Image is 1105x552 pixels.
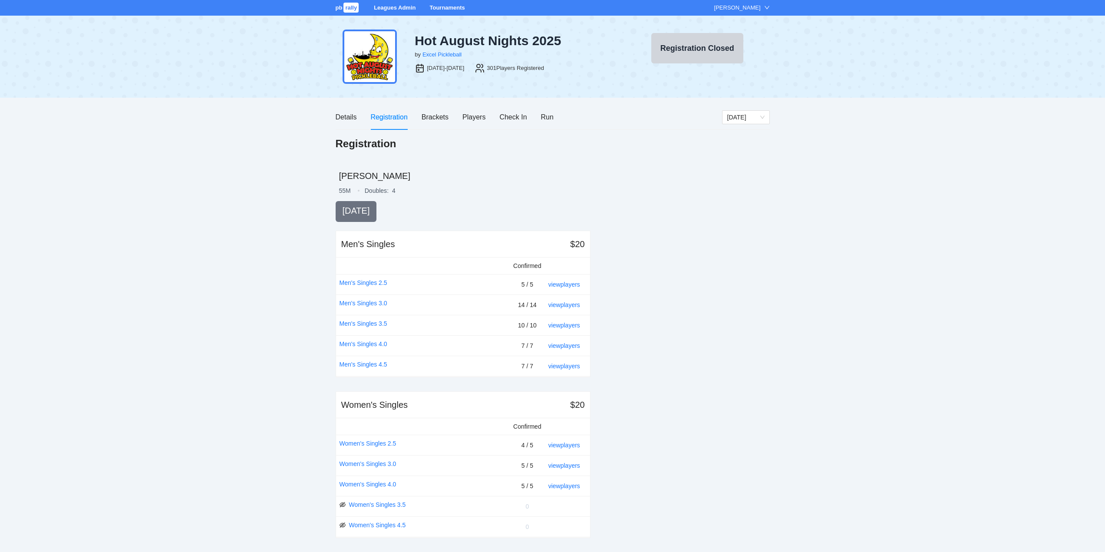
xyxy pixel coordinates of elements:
span: 0 [525,523,529,530]
div: Women's Singles [341,399,408,411]
td: 14 / 14 [510,294,545,315]
span: pb [336,4,343,11]
td: Confirmed [510,258,545,274]
div: Details [336,112,357,122]
a: Women's Singles 2.5 [340,439,396,448]
h2: [PERSON_NAME] [339,170,770,182]
div: by [415,50,421,59]
td: Confirmed [510,418,545,435]
a: view players [548,363,580,370]
span: down [764,5,770,10]
a: Women's Singles 4.0 [340,479,396,489]
a: Men's Singles 3.5 [340,319,387,328]
td: 5 / 5 [510,455,545,476]
td: 5 / 5 [510,476,545,496]
a: Women's Singles 3.0 [340,459,396,469]
div: Players [462,112,485,122]
td: 5 / 5 [510,274,545,294]
div: Men's Singles [341,238,395,250]
a: view players [548,281,580,288]
li: 55 M [339,186,365,195]
a: Men's Singles 4.5 [340,360,387,369]
div: 301 Players Registered [487,64,544,73]
div: Check In [499,112,527,122]
a: view players [548,301,580,308]
a: Men's Singles 4.0 [340,339,387,349]
button: Registration Closed [651,33,743,63]
a: Leagues Admin [374,4,416,11]
h1: Registration [336,137,396,151]
td: 4 / 5 [510,435,545,455]
span: Sunday [727,111,765,124]
div: 4 [392,186,396,195]
a: view players [548,442,580,449]
a: view players [548,483,580,489]
span: eye-invisible [340,502,346,508]
a: Tournaments [429,4,465,11]
span: eye-invisible [340,522,346,528]
a: Women's Singles 4.5 [349,520,406,530]
div: [PERSON_NAME] [714,3,761,12]
a: view players [548,342,580,349]
div: Run [541,112,554,122]
a: view players [548,322,580,329]
a: Women's Singles 3.5 [349,500,406,509]
div: Registration [370,112,407,122]
img: hot-aug.png [343,30,397,84]
a: Men's Singles 2.5 [340,278,387,288]
div: [DATE]-[DATE] [427,64,464,73]
div: $20 [570,399,584,411]
a: view players [548,462,580,469]
div: Brackets [422,112,449,122]
td: 10 / 10 [510,315,545,335]
div: Doubles : [365,186,389,195]
a: Excel Pickleball [422,51,462,58]
span: rally [343,3,359,13]
a: pbrally [336,4,360,11]
span: [DATE] [343,206,370,215]
span: 0 [525,503,529,510]
td: 7 / 7 [510,335,545,356]
div: Hot August Nights 2025 [415,33,618,49]
td: 7 / 7 [510,356,545,376]
a: Men's Singles 3.0 [340,298,387,308]
div: $20 [570,238,584,250]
